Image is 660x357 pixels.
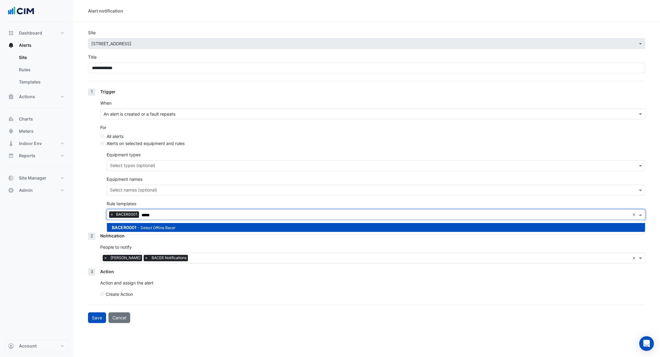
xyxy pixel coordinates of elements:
a: Site [14,51,68,64]
ng-dropdown-panel: Options list [107,220,645,235]
span: Clear [632,255,637,261]
div: Alerts [5,51,68,91]
app-icon: Site Manager [8,175,14,181]
label: Title [88,54,97,60]
span: Admin [19,187,33,193]
label: When [100,100,112,106]
div: Select types (optional) [109,162,155,170]
div: Action [100,268,645,275]
label: Rule templates [107,200,136,207]
button: Meters [5,125,68,137]
div: Trigger [100,88,645,95]
span: Site Manager [19,175,46,181]
button: Actions [5,91,68,103]
app-icon: Meters [8,128,14,134]
app-icon: Indoor Env [8,140,14,147]
div: Alert notification [88,8,123,14]
app-icon: Admin [8,187,14,193]
span: Charts [19,116,33,122]
label: People to notify [100,244,132,250]
label: Equipment types [107,151,141,158]
div: 3 [88,268,95,276]
span: Meters [19,128,34,134]
span: Actions [19,94,35,100]
button: Admin [5,184,68,196]
span: Dashboard [19,30,42,36]
app-icon: Alerts [8,42,14,48]
a: Templates [14,76,68,88]
button: Cancel [108,312,130,323]
div: Select names (optional) [109,187,157,195]
span: Alerts [19,42,31,48]
app-icon: Charts [8,116,14,122]
button: Charts [5,113,68,125]
button: Dashboard [5,27,68,39]
span: [PERSON_NAME] [109,255,142,261]
span: × [109,211,115,218]
span: Clear [632,211,637,218]
button: Save [88,312,106,323]
small: Detect Offline Bacer [138,225,176,230]
button: Indoor Env [5,137,68,150]
span: BACER0001 [112,225,137,230]
app-icon: Dashboard [8,30,14,36]
label: Site [88,29,96,36]
div: Notification [100,232,645,239]
button: Site Manager [5,172,68,184]
div: 2 [88,232,95,240]
label: Equipment names [107,176,142,182]
span: BACER0001 [115,211,139,218]
app-icon: Reports [8,153,14,159]
label: Create Action [106,291,133,297]
span: × [144,255,149,261]
label: For [100,124,106,131]
span: Account [19,343,37,349]
div: 1 [88,88,95,96]
p: Action and assign the alert [100,280,645,286]
a: Rules [14,64,68,76]
span: Reports [19,153,35,159]
span: Indoor Env [19,140,42,147]
button: Reports [5,150,68,162]
span: BACER Notifications [150,255,188,261]
span: × [103,255,108,261]
div: Open Intercom Messenger [639,336,654,351]
label: All alerts [107,133,123,139]
img: Company Logo [7,5,35,17]
button: Account [5,340,68,352]
label: Alerts on selected equipment and rules [107,140,185,147]
button: Alerts [5,39,68,51]
app-icon: Actions [8,94,14,100]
